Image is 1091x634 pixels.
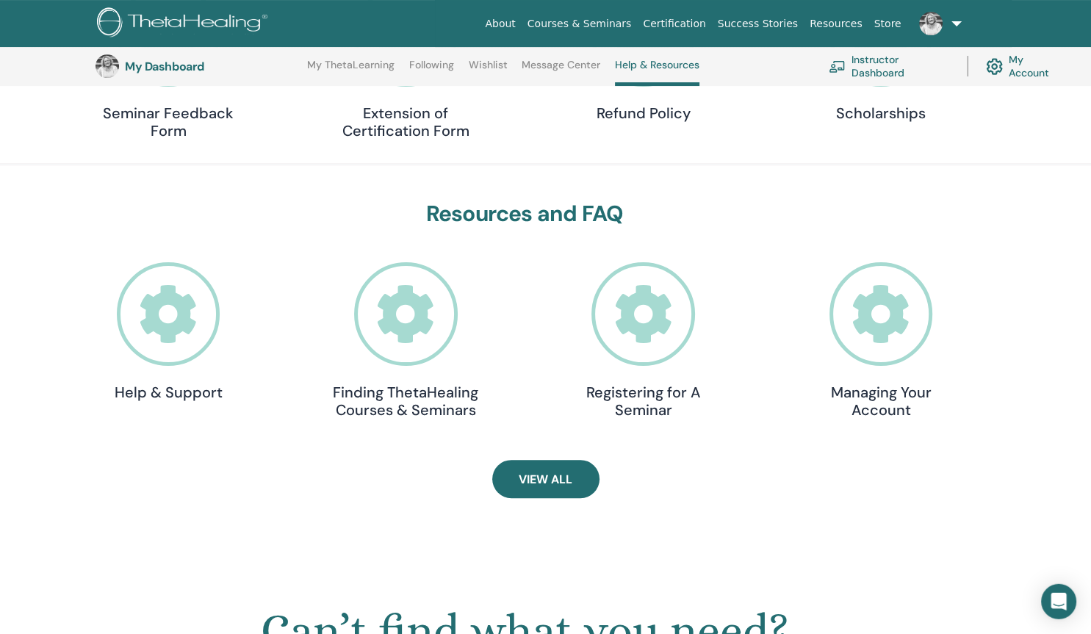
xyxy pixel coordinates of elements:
img: chalkboard-teacher.svg [829,60,846,73]
a: Store [868,10,907,37]
span: View All [519,472,572,487]
a: Wishlist [469,59,508,82]
h4: Scholarships [807,104,954,122]
a: Managing Your Account [807,262,954,419]
h4: Extension of Certification Form [332,104,479,140]
a: Help & Support [95,262,242,401]
h3: Resources and FAQ [95,201,954,227]
a: Certification [637,10,711,37]
a: My ThetaLearning [307,59,395,82]
img: default.jpg [96,54,119,78]
a: About [479,10,521,37]
h4: Refund Policy [570,104,717,122]
h3: My Dashboard [125,60,272,73]
h4: Registering for A Seminar [570,383,717,419]
div: Open Intercom Messenger [1041,584,1076,619]
img: logo.png [97,7,273,40]
h4: Managing Your Account [807,383,954,419]
a: Help & Resources [615,59,699,86]
a: Success Stories [712,10,804,37]
a: Registering for A Seminar [570,262,717,419]
a: My Account [986,50,1064,82]
a: Resources [804,10,868,37]
a: Following [409,59,454,82]
h4: Help & Support [95,383,242,401]
a: Message Center [522,59,600,82]
a: Courses & Seminars [522,10,638,37]
img: default.jpg [919,12,943,35]
h4: Finding ThetaHealing Courses & Seminars [332,383,479,419]
h4: Seminar Feedback Form [95,104,242,140]
a: Instructor Dashboard [829,50,949,82]
img: cog.svg [986,54,1003,79]
a: View All [492,460,599,498]
a: Finding ThetaHealing Courses & Seminars [332,262,479,419]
